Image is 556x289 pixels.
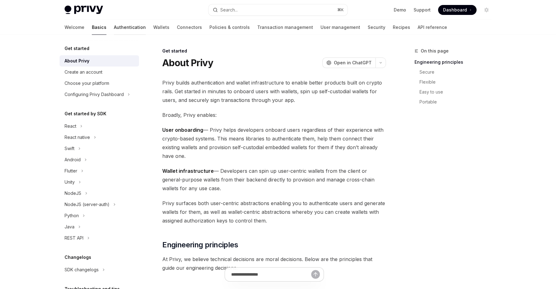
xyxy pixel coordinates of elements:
[65,122,76,130] div: React
[65,6,103,14] img: light logo
[418,20,447,35] a: API reference
[65,201,110,208] div: NodeJS (server-auth)
[231,268,311,281] input: Ask a question...
[208,4,347,16] button: Search...⌘K
[65,254,91,261] h5: Changelogs
[60,177,139,188] button: Unity
[334,60,372,66] span: Open in ChatGPT
[60,143,139,154] button: Swift
[162,168,214,174] strong: Wallet infrastructure
[65,223,74,231] div: Java
[65,266,99,273] div: SDK changelogs
[443,7,467,13] span: Dashboard
[162,255,386,272] span: At Privy, we believe technical decisions are moral decisions. Below are the principles that guide...
[162,48,386,54] div: Get started
[321,20,360,35] a: User management
[368,20,385,35] a: Security
[415,87,496,97] a: Easy to use
[60,121,139,132] button: React
[438,5,477,15] a: Dashboard
[162,78,386,104] span: Privy builds authentication and wallet infrastructure to enable better products built on crypto r...
[60,264,139,275] button: SDK changelogs
[394,7,406,13] a: Demo
[65,190,81,197] div: NodeJS
[114,20,146,35] a: Authentication
[60,221,139,232] button: Java
[65,234,83,242] div: REST API
[415,57,496,67] a: Engineering principles
[162,199,386,225] span: Privy surfaces both user-centric abstractions enabling you to authenticate users and generate wal...
[60,78,139,89] a: Choose your platform
[414,7,431,13] a: Support
[322,57,375,68] button: Open in ChatGPT
[393,20,410,35] a: Recipes
[65,156,81,163] div: Android
[65,68,102,76] div: Create an account
[209,20,250,35] a: Policies & controls
[65,57,89,65] div: About Privy
[60,89,139,100] button: Configuring Privy Dashboard
[65,145,74,152] div: Swift
[60,210,139,221] button: Python
[162,57,213,68] h1: About Privy
[162,127,203,133] strong: User onboarding
[162,240,238,250] span: Engineering principles
[60,132,139,143] button: React native
[92,20,106,35] a: Basics
[257,20,313,35] a: Transaction management
[482,5,491,15] button: Toggle dark mode
[177,20,202,35] a: Connectors
[415,67,496,77] a: Secure
[65,91,124,98] div: Configuring Privy Dashboard
[60,154,139,165] button: Android
[65,45,89,52] h5: Get started
[153,20,169,35] a: Wallets
[337,7,344,12] span: ⌘ K
[65,80,109,87] div: Choose your platform
[60,188,139,199] button: NodeJS
[65,178,75,186] div: Unity
[65,134,90,141] div: React native
[65,212,79,219] div: Python
[311,270,320,279] button: Send message
[162,111,386,119] span: Broadly, Privy enables:
[220,6,238,14] div: Search...
[162,167,386,193] span: — Developers can spin up user-centric wallets from the client or general-purpose wallets from the...
[60,232,139,244] button: REST API
[65,20,84,35] a: Welcome
[415,97,496,107] a: Portable
[65,110,106,117] h5: Get started by SDK
[60,67,139,78] a: Create an account
[65,167,77,175] div: Flutter
[421,47,449,55] span: On this page
[415,77,496,87] a: Flexible
[60,55,139,67] a: About Privy
[60,165,139,177] button: Flutter
[60,199,139,210] button: NodeJS (server-auth)
[162,126,386,160] span: — Privy helps developers onboard users regardless of their experience with crypto-based systems. ...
